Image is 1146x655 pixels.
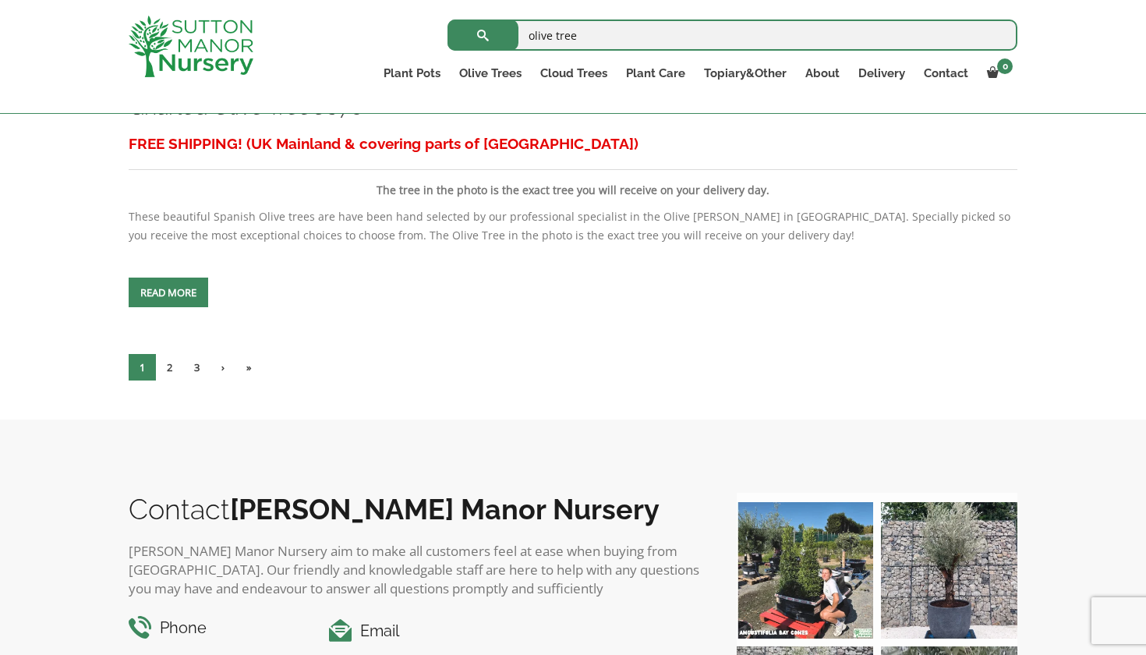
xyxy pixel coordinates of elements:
[230,493,660,526] b: [PERSON_NAME] Manor Nursery
[129,16,253,77] img: logo
[129,129,1017,245] div: These beautiful Spanish Olive trees are have been hand selected by our professional specialist in...
[997,58,1013,74] span: 0
[737,502,873,639] img: Our elegant & picturesque Angustifolia Cones are an exquisite addition to your Bay Tree collectio...
[450,62,531,84] a: Olive Trees
[329,619,706,643] h4: Email
[978,62,1017,84] a: 0
[183,354,210,381] a: 3
[796,62,849,84] a: About
[156,354,183,381] a: 2
[447,19,1017,51] input: Search...
[374,62,450,84] a: Plant Pots
[129,542,706,598] p: [PERSON_NAME] Manor Nursery aim to make all customers feel at ease when buying from [GEOGRAPHIC_D...
[617,62,695,84] a: Plant Care
[695,62,796,84] a: Topiary&Other
[129,129,1017,158] h3: FREE SHIPPING! (UK Mainland & covering parts of [GEOGRAPHIC_DATA])
[129,354,156,381] span: 1
[531,62,617,84] a: Cloud Trees
[849,62,914,84] a: Delivery
[129,493,706,526] h2: Contact
[129,616,306,640] h4: Phone
[377,182,769,197] strong: The tree in the photo is the exact tree you will receive on your delivery day.
[129,278,208,307] a: Read more
[914,62,978,84] a: Contact
[235,354,262,381] a: »
[210,354,235,381] a: ›
[881,502,1017,639] img: A beautiful multi-stem Spanish Olive tree potted in our luxurious fibre clay pots 😍😍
